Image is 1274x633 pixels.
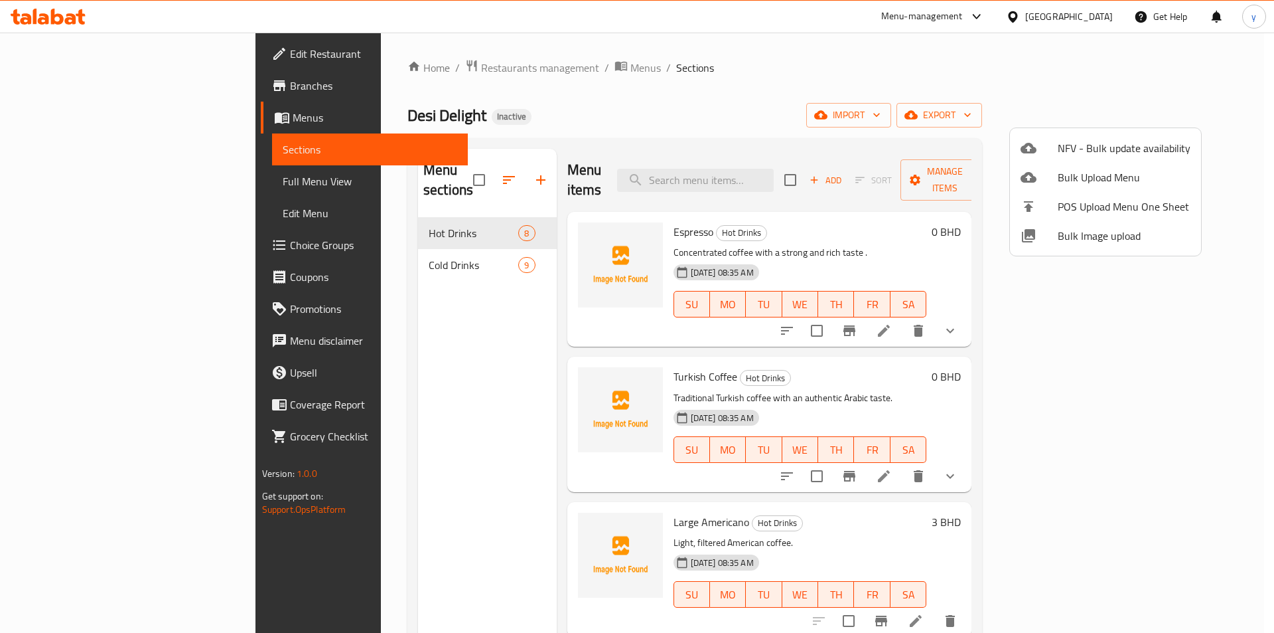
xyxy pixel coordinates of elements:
[1010,163,1201,192] li: Upload bulk menu
[1058,169,1190,185] span: Bulk Upload Menu
[1058,140,1190,156] span: NFV - Bulk update availability
[1010,192,1201,221] li: POS Upload Menu One Sheet
[1058,199,1190,215] span: POS Upload Menu One Sheet
[1058,228,1190,244] span: Bulk Image upload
